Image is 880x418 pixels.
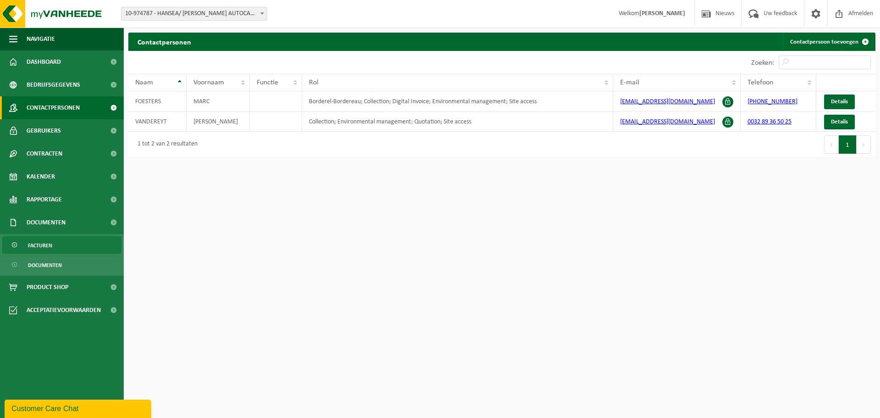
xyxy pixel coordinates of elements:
[5,398,153,418] iframe: chat widget
[839,135,857,154] button: 1
[128,33,200,50] h2: Contactpersonen
[824,115,855,129] a: Details
[620,98,715,105] a: [EMAIL_ADDRESS][DOMAIN_NAME]
[27,165,55,188] span: Kalender
[135,79,153,86] span: Naam
[27,73,80,96] span: Bedrijfsgegevens
[309,79,319,86] span: Rol
[831,99,848,105] span: Details
[857,135,871,154] button: Next
[620,118,715,125] a: [EMAIL_ADDRESS][DOMAIN_NAME]
[831,119,848,125] span: Details
[27,96,80,119] span: Contactpersonen
[128,111,187,132] td: VANDEREYT
[27,211,66,234] span: Documenten
[121,7,267,21] span: 10-974787 - HANSEA/ JACOBS AUTOCARS - GENK
[193,79,224,86] span: Voornaam
[27,188,62,211] span: Rapportage
[824,135,839,154] button: Previous
[187,91,250,111] td: MARC
[2,256,121,273] a: Documenten
[27,28,55,50] span: Navigatie
[748,98,797,105] a: [PHONE_NUMBER]
[27,299,101,322] span: Acceptatievoorwaarden
[257,79,278,86] span: Functie
[128,91,187,111] td: FOESTERS
[302,111,613,132] td: Collection; Environmental management; Quotation; Site access
[28,237,52,254] span: Facturen
[28,256,62,274] span: Documenten
[121,7,267,20] span: 10-974787 - HANSEA/ JACOBS AUTOCARS - GENK
[302,91,613,111] td: Borderel-Bordereau; Collection; Digital Invoice; Environmental management; Site access
[27,276,68,299] span: Product Shop
[133,136,198,153] div: 1 tot 2 van 2 resultaten
[27,50,61,73] span: Dashboard
[27,142,62,165] span: Contracten
[748,79,773,86] span: Telefoon
[187,111,250,132] td: [PERSON_NAME]
[783,33,874,51] a: Contactpersoon toevoegen
[824,95,855,109] a: Details
[639,10,685,17] strong: [PERSON_NAME]
[620,79,639,86] span: E-mail
[751,59,774,67] label: Zoeken:
[2,236,121,254] a: Facturen
[748,118,792,125] a: 0032 89 36 50 25
[27,119,61,142] span: Gebruikers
